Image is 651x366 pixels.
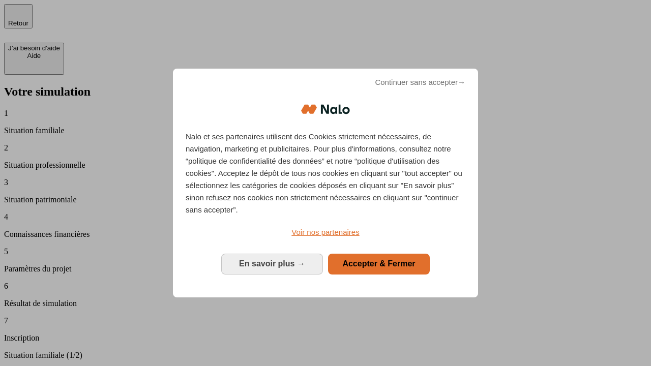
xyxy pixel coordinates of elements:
[186,226,465,238] a: Voir nos partenaires
[186,131,465,216] p: Nalo et ses partenaires utilisent des Cookies strictement nécessaires, de navigation, marketing e...
[221,254,323,274] button: En savoir plus: Configurer vos consentements
[342,259,415,268] span: Accepter & Fermer
[328,254,430,274] button: Accepter & Fermer: Accepter notre traitement des données et fermer
[375,76,465,88] span: Continuer sans accepter→
[291,228,359,236] span: Voir nos partenaires
[239,259,305,268] span: En savoir plus →
[173,69,478,297] div: Bienvenue chez Nalo Gestion du consentement
[301,94,350,125] img: Logo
